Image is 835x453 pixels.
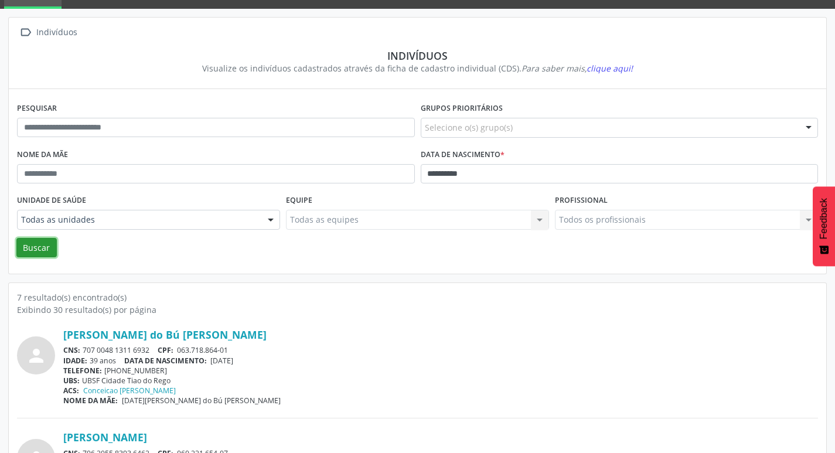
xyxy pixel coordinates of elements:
[63,396,118,406] span: NOME DA MÃE:
[63,356,818,366] div: 39 anos
[587,63,633,74] span: clique aqui!
[17,291,818,304] div: 7 resultado(s) encontrado(s)
[124,356,207,366] span: DATA DE NASCIMENTO:
[63,376,818,386] div: UBSF Cidade Tiao do Rego
[425,121,513,134] span: Selecione o(s) grupo(s)
[63,386,79,396] span: ACS:
[210,356,233,366] span: [DATE]
[122,396,281,406] span: [DATE][PERSON_NAME] do Bú [PERSON_NAME]
[17,100,57,118] label: Pesquisar
[83,386,176,396] a: Conceicao [PERSON_NAME]
[63,345,80,355] span: CNS:
[17,304,818,316] div: Exibindo 30 resultado(s) por página
[25,49,810,62] div: Indivíduos
[421,100,503,118] label: Grupos prioritários
[63,376,80,386] span: UBS:
[26,345,47,366] i: person
[16,238,57,258] button: Buscar
[177,345,228,355] span: 063.718.864-01
[17,24,79,41] a:  Indivíduos
[34,24,79,41] div: Indivíduos
[286,192,312,210] label: Equipe
[158,345,173,355] span: CPF:
[63,431,147,444] a: [PERSON_NAME]
[63,328,267,341] a: [PERSON_NAME] do Bú [PERSON_NAME]
[555,192,608,210] label: Profissional
[63,345,818,355] div: 707 0048 1311 6932
[25,62,810,74] div: Visualize os indivíduos cadastrados através da ficha de cadastro individual (CDS).
[63,366,818,376] div: [PHONE_NUMBER]
[17,192,86,210] label: Unidade de saúde
[522,63,633,74] i: Para saber mais,
[813,186,835,266] button: Feedback - Mostrar pesquisa
[819,198,829,239] span: Feedback
[421,146,505,164] label: Data de nascimento
[21,214,256,226] span: Todas as unidades
[17,146,68,164] label: Nome da mãe
[17,24,34,41] i: 
[63,356,87,366] span: IDADE:
[63,366,102,376] span: TELEFONE:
